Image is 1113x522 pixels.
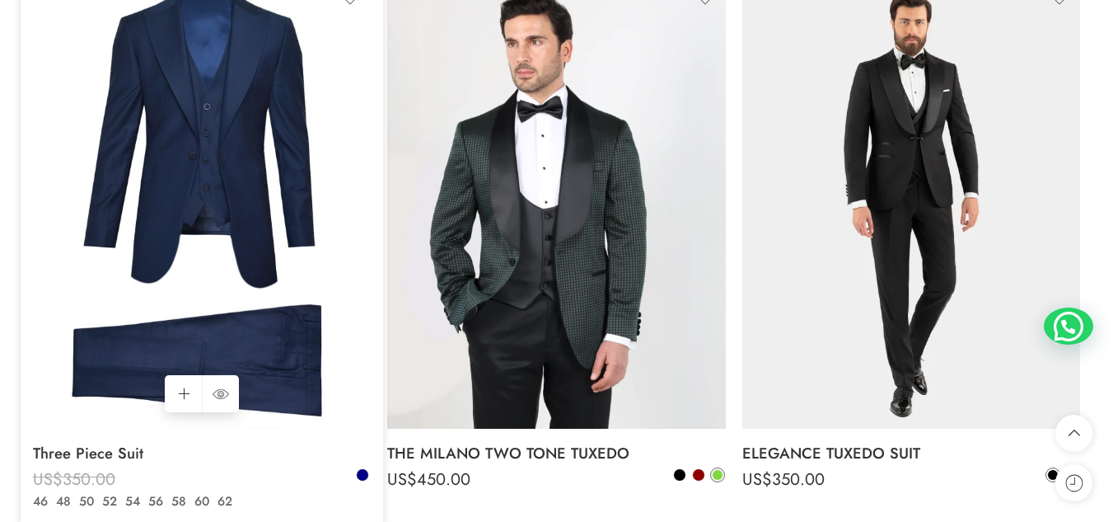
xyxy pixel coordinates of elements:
[190,492,213,511] a: 60
[387,468,417,491] span: US$
[742,468,825,491] bdi: 350.00
[387,468,470,491] bdi: 450.00
[1045,468,1060,482] a: Black
[144,492,167,511] a: 56
[75,492,98,511] a: 50
[98,492,121,511] a: 52
[672,468,687,482] a: Black
[33,468,63,491] span: US$
[52,492,75,511] a: 48
[213,492,236,511] a: 62
[387,437,725,470] a: THE MILANO TWO TONE TUXEDO
[355,468,370,482] a: Navy
[691,468,706,482] a: Bordeaux
[33,487,63,511] span: US$
[29,492,52,511] a: 46
[710,468,725,482] a: Green
[742,437,1080,470] a: ELEGANCE TUXEDO SUIT
[121,492,144,511] a: 54
[742,468,772,491] span: US$
[33,437,371,470] a: Three Piece Suit
[167,492,190,511] a: 58
[33,487,115,511] bdi: 245.00
[33,468,115,491] bdi: 350.00
[202,375,239,412] a: QUICK SHOP
[165,375,202,412] a: Select options for “Three Piece Suit”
